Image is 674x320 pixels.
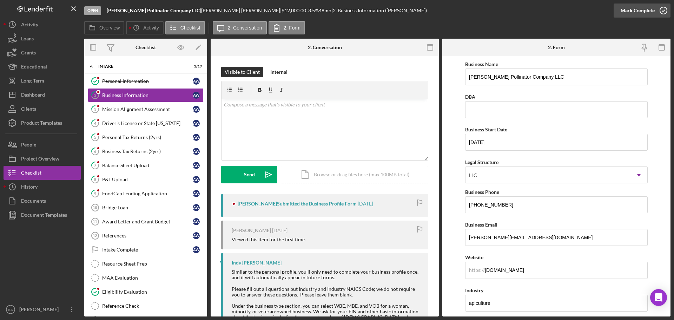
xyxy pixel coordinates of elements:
a: 6Business Tax Returns (2yrs)AW [88,144,204,158]
div: History [21,180,38,196]
a: 9FoodCap Lending ApplicationAW [88,187,204,201]
button: Clients [4,102,81,116]
div: | [107,8,201,13]
a: 11Award Letter and Grant BudgetAW [88,215,204,229]
label: Overview [99,25,120,31]
div: Dashboard [21,88,45,104]
a: 10Bridge LoanAW [88,201,204,215]
button: Grants [4,46,81,60]
a: 7Balance Sheet UploadAW [88,158,204,172]
button: Internal [267,67,291,77]
tspan: 6 [94,149,97,154]
button: 2. Form [269,21,305,34]
a: Intake CompleteAW [88,243,204,257]
div: Viewed this item for the first time. [232,237,306,242]
label: Website [465,254,483,260]
a: 3Mission Alignment AssessmentAW [88,102,204,116]
div: Long-Term [21,74,44,90]
label: 2. Conversation [228,25,262,31]
div: 48 mo [319,8,331,13]
a: Personal InformationAW [88,74,204,88]
button: ES[PERSON_NAME] [4,302,81,316]
div: FoodCap Lending Application [102,191,193,196]
div: Mark Complete [621,4,655,18]
a: Documents [4,194,81,208]
a: Activity [4,18,81,32]
div: Visible to Client [225,67,260,77]
div: Similar to the personal profile, you'll only need to complete your business profile once, and it ... [232,269,421,280]
div: Educational [21,60,47,76]
div: LLC [469,172,477,178]
div: A W [193,120,200,127]
div: References [102,233,193,239]
a: 8P&L UploadAW [88,172,204,187]
div: Resource Sheet Prep [102,261,203,267]
div: 2 / 19 [189,64,202,68]
div: A W [193,176,200,183]
div: $12,000.00 [282,8,308,13]
div: 2. Conversation [308,45,342,50]
div: Checklist [21,166,41,182]
button: Mark Complete [614,4,670,18]
div: A W [193,218,200,225]
button: Activity [126,21,163,34]
a: Document Templates [4,208,81,222]
div: Indy [PERSON_NAME] [232,260,282,266]
a: 5Personal Tax Returns (2yrs)AW [88,130,204,144]
div: [PERSON_NAME] Submitted the Business Profile Form [238,201,357,207]
label: Business Email [465,222,497,228]
div: A W [193,78,200,85]
div: A W [193,92,200,99]
div: Internal [270,67,288,77]
div: Open [84,6,101,15]
button: Loans [4,32,81,46]
button: Educational [4,60,81,74]
tspan: 12 [93,234,97,238]
div: Documents [21,194,46,210]
b: [PERSON_NAME] Pollinator Company LLC [107,7,200,13]
div: Driver's License or State [US_STATE] [102,120,193,126]
button: Project Overview [4,152,81,166]
div: Intake Complete [102,247,193,253]
label: 2. Form [284,25,300,31]
div: Checklist [136,45,156,50]
button: History [4,180,81,194]
div: A W [193,190,200,197]
button: Send [221,166,277,183]
div: Business Tax Returns (2yrs) [102,149,193,154]
div: Bridge Loan [102,205,193,210]
tspan: 7 [94,163,97,168]
div: Project Overview [21,152,59,168]
button: Checklist [165,21,205,34]
a: Checklist [4,166,81,180]
div: Mission Alignment Assessment [102,106,193,112]
button: 2. Conversation [213,21,267,34]
text: ES [8,308,13,312]
button: Product Templates [4,116,81,130]
div: Document Templates [21,208,67,224]
div: A W [193,246,200,253]
tspan: 4 [94,121,97,125]
a: People [4,138,81,152]
div: 2. Form [548,45,565,50]
div: A W [193,148,200,155]
div: | 2. Business Information ([PERSON_NAME]) [331,8,427,13]
time: 2025-08-25 15:01 [358,201,373,207]
button: Long-Term [4,74,81,88]
div: People [21,138,36,154]
a: MAA Evaluation [88,271,204,285]
div: Business Information [102,92,193,98]
div: Reference Check [102,303,203,309]
div: [PERSON_NAME] [PERSON_NAME] | [201,8,282,13]
a: Reference Check [88,299,204,313]
div: Send [244,166,255,183]
label: DBA [465,94,475,100]
div: P&L Upload [102,177,193,182]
